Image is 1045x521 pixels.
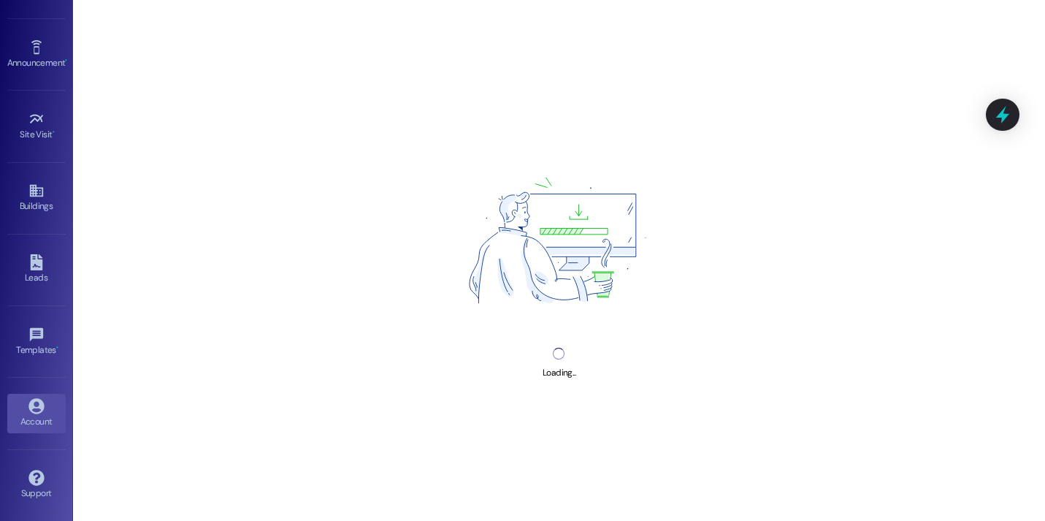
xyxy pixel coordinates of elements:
span: • [56,343,58,353]
span: • [53,127,55,137]
a: Templates • [7,322,66,362]
a: Leads [7,250,66,289]
span: • [65,56,67,66]
a: Buildings [7,178,66,218]
a: Account [7,394,66,433]
div: Loading... [543,365,575,381]
a: Site Visit • [7,107,66,146]
a: Support [7,465,66,505]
